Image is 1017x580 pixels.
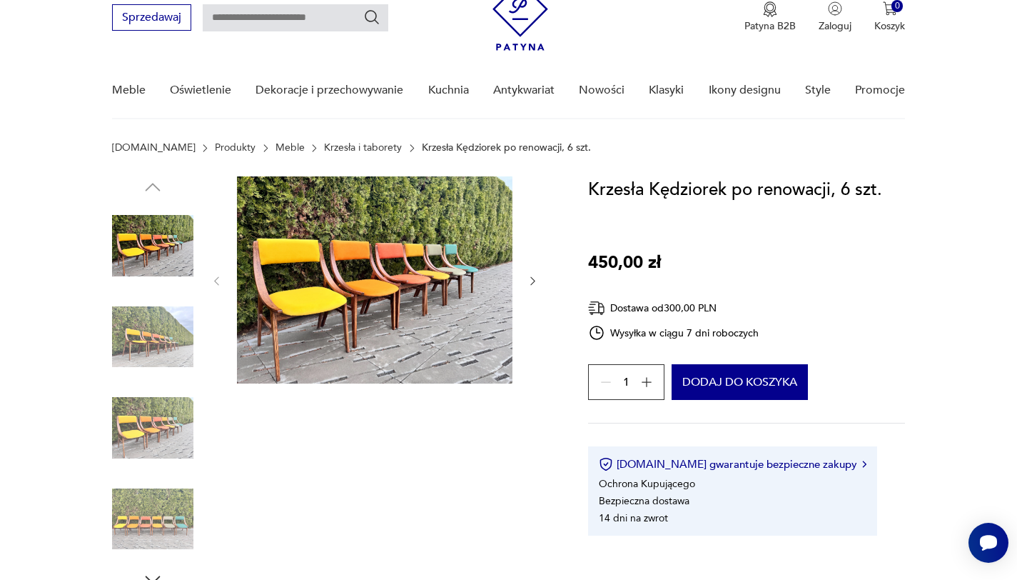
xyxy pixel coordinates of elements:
img: Ikona dostawy [588,299,605,317]
div: Wysyłka w ciągu 7 dni roboczych [588,324,759,341]
a: Ikony designu [709,63,781,118]
button: [DOMAIN_NAME] gwarantuje bezpieczne zakupy [599,457,866,471]
li: 14 dni na zwrot [599,511,668,525]
button: Sprzedawaj [112,4,191,31]
img: Zdjęcie produktu Krzesła Kędziorek po renowacji, 6 szt. [112,296,193,378]
a: Produkty [215,142,255,154]
img: Zdjęcie produktu Krzesła Kędziorek po renowacji, 6 szt. [112,387,193,469]
button: Dodaj do koszyka [672,364,808,400]
a: Nowości [579,63,624,118]
img: Ikonka użytkownika [828,1,842,16]
button: Patyna B2B [744,1,796,33]
iframe: Smartsupp widget button [968,523,1008,563]
button: Zaloguj [819,1,851,33]
a: Kuchnia [428,63,469,118]
a: Dekoracje i przechowywanie [255,63,403,118]
p: Krzesła Kędziorek po renowacji, 6 szt. [422,142,591,154]
p: 450,00 zł [588,249,661,276]
a: Klasyki [649,63,684,118]
img: Ikona koszyka [883,1,897,16]
img: Ikona medalu [763,1,777,17]
img: Zdjęcie produktu Krzesła Kędziorek po renowacji, 6 szt. [112,205,193,286]
a: Style [805,63,831,118]
p: Patyna B2B [744,19,796,33]
a: Oświetlenie [170,63,231,118]
a: Antykwariat [493,63,555,118]
img: Ikona certyfikatu [599,457,613,471]
a: Promocje [855,63,905,118]
p: Koszyk [874,19,905,33]
li: Bezpieczna dostawa [599,494,689,508]
h1: Krzesła Kędziorek po renowacji, 6 szt. [588,176,882,204]
p: Zaloguj [819,19,851,33]
a: Meble [275,142,305,154]
span: 1 [623,378,629,387]
a: Meble [112,63,146,118]
img: Zdjęcie produktu Krzesła Kędziorek po renowacji, 6 szt. [237,176,512,384]
div: Dostawa od 300,00 PLN [588,299,759,317]
img: Zdjęcie produktu Krzesła Kędziorek po renowacji, 6 szt. [112,479,193,560]
img: Ikona strzałki w prawo [862,461,866,468]
a: [DOMAIN_NAME] [112,142,196,154]
button: 0Koszyk [874,1,905,33]
a: Ikona medaluPatyna B2B [744,1,796,33]
a: Sprzedawaj [112,14,191,24]
button: Szukaj [363,9,380,26]
a: Krzesła i taborety [324,142,402,154]
li: Ochrona Kupującego [599,477,695,491]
